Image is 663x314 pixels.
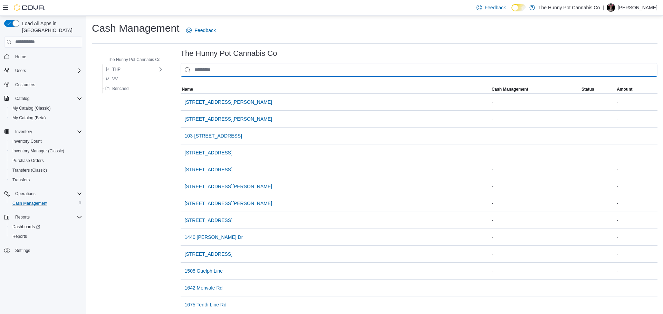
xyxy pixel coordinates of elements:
[182,247,235,261] button: [STREET_ADDRESS]
[185,166,232,173] span: [STREET_ADDRESS]
[10,166,82,174] span: Transfers (Classic)
[615,199,657,207] div: -
[12,80,82,89] span: Customers
[12,234,27,239] span: Reports
[7,113,85,123] button: My Catalog (Beta)
[615,149,657,157] div: -
[4,49,82,274] nav: Complex example
[12,53,29,61] a: Home
[615,165,657,174] div: -
[181,63,657,77] input: This is a search bar. As you type, the results lower in the page will automatically filter.
[615,216,657,224] div: -
[183,23,218,37] a: Feedback
[615,115,657,123] div: -
[10,199,50,207] a: Cash Management
[10,114,82,122] span: My Catalog (Beta)
[182,112,275,126] button: [STREET_ADDRESS][PERSON_NAME]
[7,175,85,185] button: Transfers
[12,52,82,61] span: Home
[185,267,223,274] span: 1505 Guelph Line
[490,98,580,106] div: -
[112,86,128,91] span: Benched
[12,128,82,136] span: Inventory
[181,85,490,93] button: Name
[615,250,657,258] div: -
[10,156,82,165] span: Purchase Orders
[1,189,85,199] button: Operations
[12,246,82,255] span: Settings
[12,190,82,198] span: Operations
[185,301,227,308] span: 1675 Tenth Line Rd
[617,87,632,92] span: Amount
[10,199,82,207] span: Cash Management
[7,199,85,208] button: Cash Management
[12,168,47,173] span: Transfers (Classic)
[182,230,246,244] button: 1440 [PERSON_NAME] Dr
[12,81,38,89] a: Customers
[15,214,30,220] span: Reports
[7,103,85,113] button: My Catalog (Classic)
[182,87,193,92] span: Name
[1,245,85,255] button: Settings
[615,132,657,140] div: -
[103,75,121,83] button: VV
[12,213,32,221] button: Reports
[603,3,604,12] p: |
[7,232,85,241] button: Reports
[615,182,657,191] div: -
[10,147,82,155] span: Inventory Manager (Classic)
[112,67,121,72] span: THP
[12,139,42,144] span: Inventory Count
[185,132,242,139] span: 103-[STREET_ADDRESS]
[185,217,232,224] span: [STREET_ADDRESS]
[182,129,245,143] button: 103-[STREET_ADDRESS]
[10,232,30,241] a: Reports
[182,95,275,109] button: [STREET_ADDRESS][PERSON_NAME]
[103,65,123,73] button: THP
[582,87,594,92] span: Status
[12,67,82,75] span: Users
[12,94,82,103] span: Catalog
[615,284,657,292] div: -
[182,213,235,227] button: [STREET_ADDRESS]
[490,267,580,275] div: -
[12,224,40,230] span: Dashboards
[185,200,272,207] span: [STREET_ADDRESS][PERSON_NAME]
[490,132,580,140] div: -
[492,87,528,92] span: Cash Management
[615,98,657,106] div: -
[485,4,506,11] span: Feedback
[490,165,580,174] div: -
[618,3,657,12] p: [PERSON_NAME]
[15,68,26,73] span: Users
[10,114,49,122] a: My Catalog (Beta)
[182,196,275,210] button: [STREET_ADDRESS][PERSON_NAME]
[615,267,657,275] div: -
[15,248,30,253] span: Settings
[1,127,85,136] button: Inventory
[12,128,35,136] button: Inventory
[10,156,47,165] a: Purchase Orders
[10,223,43,231] a: Dashboards
[538,3,600,12] p: The Hunny Pot Cannabis Co
[15,191,36,196] span: Operations
[12,190,38,198] button: Operations
[185,99,272,105] span: [STREET_ADDRESS][PERSON_NAME]
[12,67,29,75] button: Users
[112,76,118,82] span: VV
[1,80,85,90] button: Customers
[7,165,85,175] button: Transfers (Classic)
[490,85,580,93] button: Cash Management
[615,85,657,93] button: Amount
[182,163,235,176] button: [STREET_ADDRESS]
[185,183,272,190] span: [STREET_ADDRESS][PERSON_NAME]
[15,82,35,88] span: Customers
[10,232,82,241] span: Reports
[19,20,82,34] span: Load All Apps in [GEOGRAPHIC_DATA]
[490,216,580,224] div: -
[7,156,85,165] button: Purchase Orders
[10,137,45,145] a: Inventory Count
[1,94,85,103] button: Catalog
[15,54,26,60] span: Home
[15,129,32,134] span: Inventory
